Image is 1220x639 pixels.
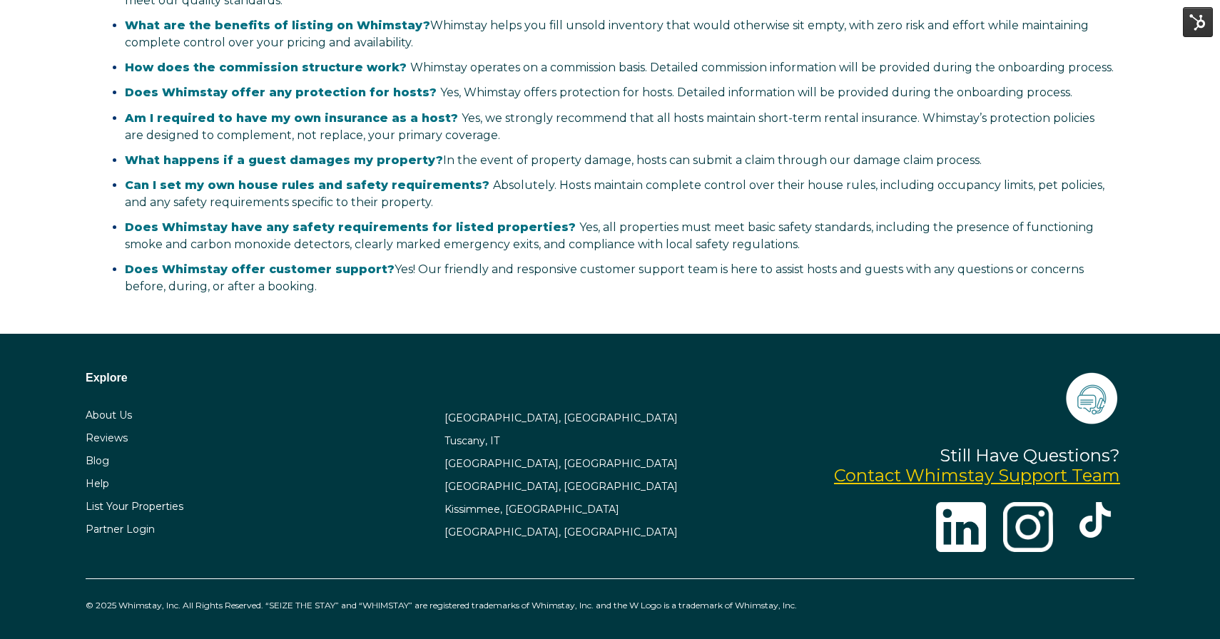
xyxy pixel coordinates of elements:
img: icons-21 [1063,369,1120,426]
a: About Us [86,409,132,421]
span: Whimstay helps you fill unsold inventory that would otherwise sit empty, with zero risk and effor... [125,19,1089,49]
a: Partner Login [86,523,155,536]
img: tik-tok [1077,502,1113,538]
a: Contact Whimstay Support Team [834,465,1120,486]
a: Tuscany, IT [444,434,499,447]
span: © 2025 Whimstay, Inc. All Rights Reserved. “SEIZE THE STAY” and “WHIMSTAY” are registered tradema... [86,600,797,610]
a: Help [86,477,109,490]
span: In the event of property damage, hosts can submit a claim through our damage claim process. [125,153,982,167]
span: Yes, we strongly recommend that all hosts maintain short-term rental insurance. Whimstay’s protec... [125,111,1094,142]
span: Still Have Questions? [940,445,1120,466]
a: Kissimmee, [GEOGRAPHIC_DATA] [444,503,619,516]
span: Can I set my own house rules and safety requirements? [125,178,489,192]
span: How does the commission structure work? [125,61,407,74]
span: Whimstay operates on a commission basis. Detailed commission information will be provided during ... [125,61,1114,74]
strong: What are the benefits of listing on Whimstay? [125,19,430,32]
img: linkedin-logo [936,502,986,552]
a: Blog [86,454,109,467]
strong: What happens if a guest damages my property? [125,153,443,167]
a: List Your Properties [86,500,183,513]
span: Yes, Whimstay offers protection for hosts. Detailed information will be provided during the onboa... [125,86,1072,99]
a: [GEOGRAPHIC_DATA], [GEOGRAPHIC_DATA] [444,480,678,493]
img: HubSpot Tools Menu Toggle [1183,7,1213,37]
a: [GEOGRAPHIC_DATA], [GEOGRAPHIC_DATA] [444,457,678,470]
span: Does Whimstay offer any protection for hosts? [125,86,437,99]
span: Am I required to have my own insurance as a host? [125,111,458,125]
span: Explore [86,372,128,384]
a: [GEOGRAPHIC_DATA], [GEOGRAPHIC_DATA] [444,526,678,538]
strong: Does Whimstay offer customer support? [125,262,395,276]
span: Does Whimstay have any safety requirements for listed properties? [125,220,576,234]
img: instagram [1003,502,1053,552]
span: Absolutely. Hosts maintain complete control over their house rules, including occupancy limits, p... [125,178,1104,209]
span: Yes! Our friendly and responsive customer support team is here to assist hosts and guests with an... [125,262,1084,293]
span: Yes, all properties must meet basic safety standards, including the presence of functioning smoke... [125,220,1094,251]
a: [GEOGRAPHIC_DATA], [GEOGRAPHIC_DATA] [444,411,678,424]
a: Reviews [86,431,128,444]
